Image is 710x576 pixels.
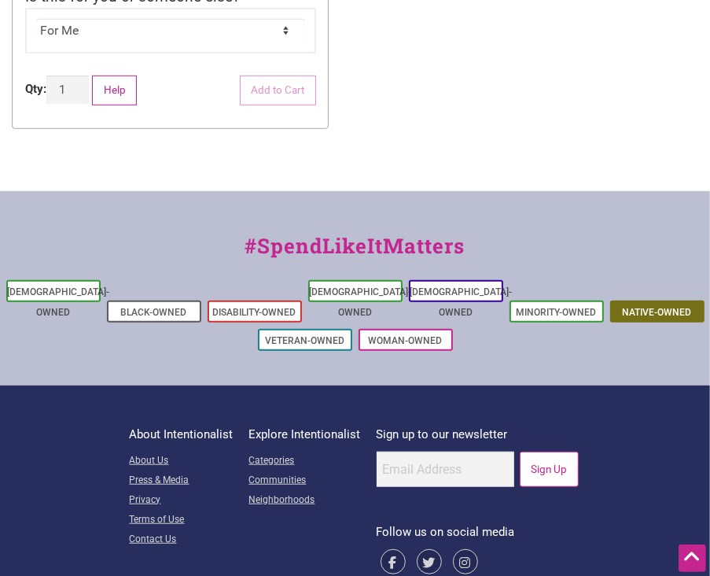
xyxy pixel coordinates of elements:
a: Veteran-Owned [265,335,344,346]
select: Is this for you or someone else? [36,19,305,42]
a: Disability-Owned [213,307,296,318]
p: Explore Intentionalist [249,425,361,444]
div: Scroll Back to Top [679,545,706,572]
a: Terms of Use [130,511,234,530]
a: About Us [130,452,234,471]
a: Woman-Owned [369,335,443,346]
a: Press & Media [130,471,234,491]
button: Add to Cart [240,76,316,105]
a: Communities [249,471,361,491]
button: Help [92,76,137,105]
a: Contact Us [130,530,234,550]
a: [DEMOGRAPHIC_DATA]-Owned [410,286,513,318]
div: Qty: [25,80,46,98]
a: [DEMOGRAPHIC_DATA]-Owned [310,286,412,318]
a: Categories [249,452,361,471]
a: [DEMOGRAPHIC_DATA]-Owned [8,286,110,318]
input: Email Address [377,452,514,487]
a: Black-Owned [121,307,187,318]
input: Sign Up [520,452,579,487]
a: Native-Owned [623,307,692,318]
p: Follow us on social media [377,522,581,541]
input: Product quantity [46,76,89,105]
p: Sign up to our newsletter [377,425,581,444]
a: Neighborhoods [249,491,361,511]
a: Privacy [130,491,234,511]
a: Minority-Owned [517,307,597,318]
p: About Intentionalist [130,425,234,444]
